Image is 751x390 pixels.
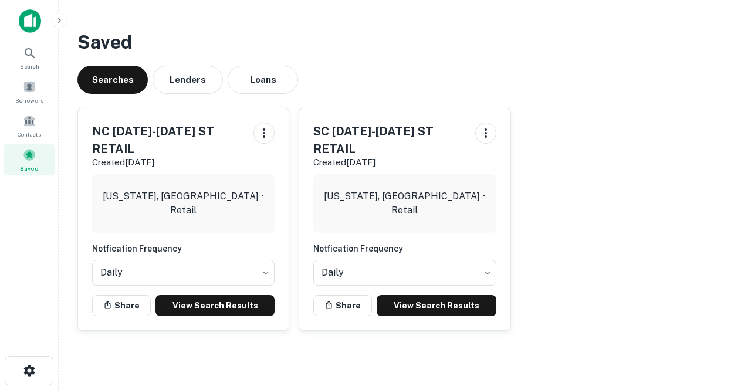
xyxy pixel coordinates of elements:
h5: NC [DATE]-[DATE] ST RETAIL [92,123,244,158]
button: Share [92,295,151,316]
a: View Search Results [155,295,275,316]
div: Without label [313,256,496,289]
span: Search [20,62,39,71]
iframe: Chat Widget [692,296,751,352]
a: Saved [4,144,55,175]
a: Borrowers [4,76,55,107]
span: Borrowers [15,96,43,105]
div: Without label [92,256,275,289]
p: Created [DATE] [92,155,244,169]
button: Share [313,295,372,316]
img: capitalize-icon.png [19,9,41,33]
a: Contacts [4,110,55,141]
a: View Search Results [377,295,496,316]
a: Search [4,42,55,73]
h3: Saved [77,28,732,56]
h5: SC [DATE]-[DATE] ST RETAIL [313,123,465,158]
p: [US_STATE], [GEOGRAPHIC_DATA] • Retail [102,189,265,218]
h6: Notfication Frequency [92,242,275,255]
span: Saved [20,164,39,173]
p: Created [DATE] [313,155,465,169]
span: Contacts [18,130,41,139]
p: [US_STATE], [GEOGRAPHIC_DATA] • Retail [323,189,486,218]
h6: Notfication Frequency [313,242,496,255]
button: Searches [77,66,148,94]
button: Loans [228,66,298,94]
button: Lenders [153,66,223,94]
